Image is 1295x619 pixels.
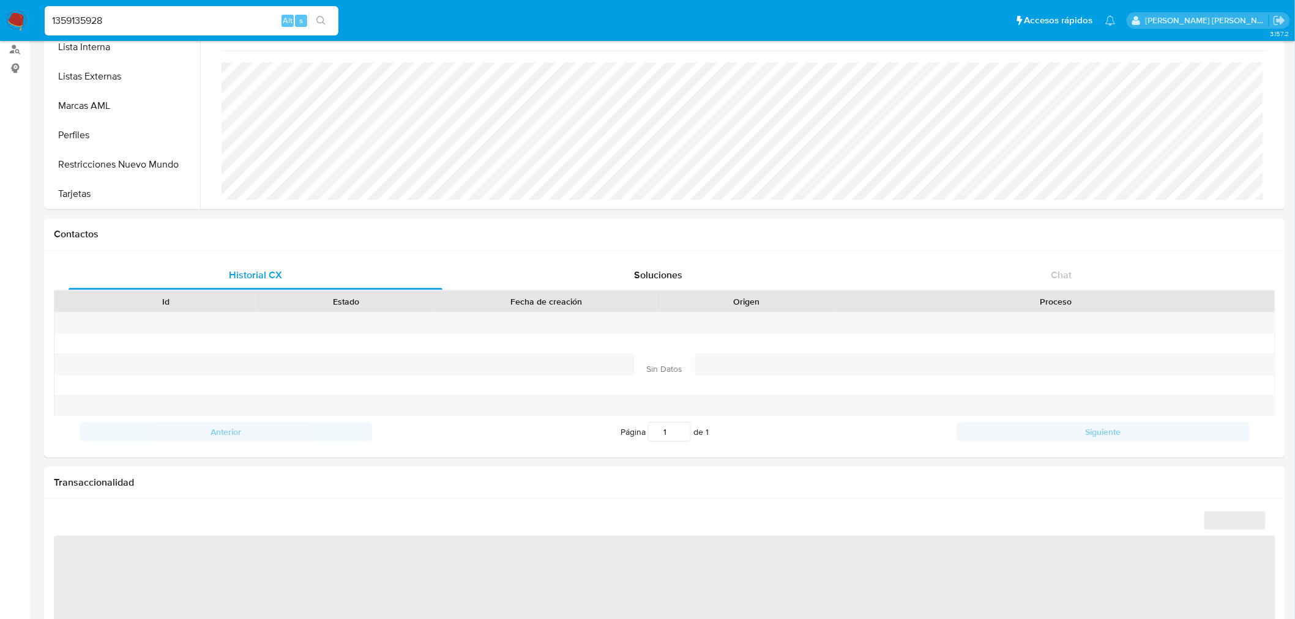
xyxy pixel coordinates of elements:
div: Origen [665,295,828,308]
span: Historial CX [229,268,282,282]
span: 1 [706,426,709,438]
button: Siguiente [957,422,1250,442]
span: Soluciones [635,268,683,282]
p: carlos.obholz@mercadolibre.com [1146,15,1269,26]
div: Fecha de creación [444,295,648,308]
span: Alt [283,15,293,26]
div: Estado [264,295,427,308]
input: Buscar usuario o caso... [45,13,338,29]
button: search-icon [308,12,334,29]
div: Id [84,295,247,308]
button: Perfiles [47,120,200,150]
a: Salir [1273,14,1286,27]
a: Notificaciones [1105,15,1116,26]
span: 3.157.2 [1270,29,1289,39]
div: Proceso [845,295,1266,308]
span: Accesos rápidos [1024,14,1093,27]
h1: Transaccionalidad [54,476,1275,489]
button: Lista Interna [47,32,200,62]
span: Página de [621,422,709,442]
button: Tarjetas [47,179,200,209]
span: Chat [1051,268,1072,282]
button: Restricciones Nuevo Mundo [47,150,200,179]
button: Marcas AML [47,91,200,120]
button: Listas Externas [47,62,200,91]
h1: Contactos [54,228,1275,240]
span: s [299,15,303,26]
button: Anterior [80,422,372,442]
